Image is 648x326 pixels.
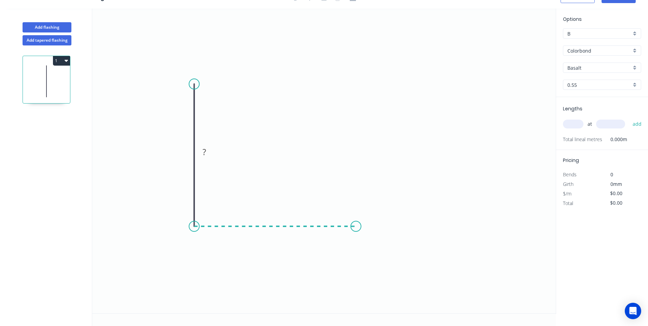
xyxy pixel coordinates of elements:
[563,181,574,187] span: Girth
[563,105,582,112] span: Lengths
[567,47,631,54] input: Material
[53,56,70,66] button: 1
[625,303,641,319] div: Open Intercom Messenger
[92,9,556,313] svg: 0
[610,181,622,187] span: 0mm
[567,64,631,71] input: Colour
[563,157,579,164] span: Pricing
[563,190,571,197] span: $/m
[629,118,645,130] button: add
[563,200,573,206] span: Total
[563,171,577,178] span: Bends
[610,171,613,178] span: 0
[23,35,71,45] button: Add tapered flashing
[563,135,602,144] span: Total lineal metres
[588,119,592,129] span: at
[203,146,206,158] tspan: ?
[602,135,627,144] span: 0.000m
[567,81,631,89] input: Thickness
[567,30,631,37] input: Price level
[563,16,582,23] span: Options
[23,22,71,32] button: Add flashing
